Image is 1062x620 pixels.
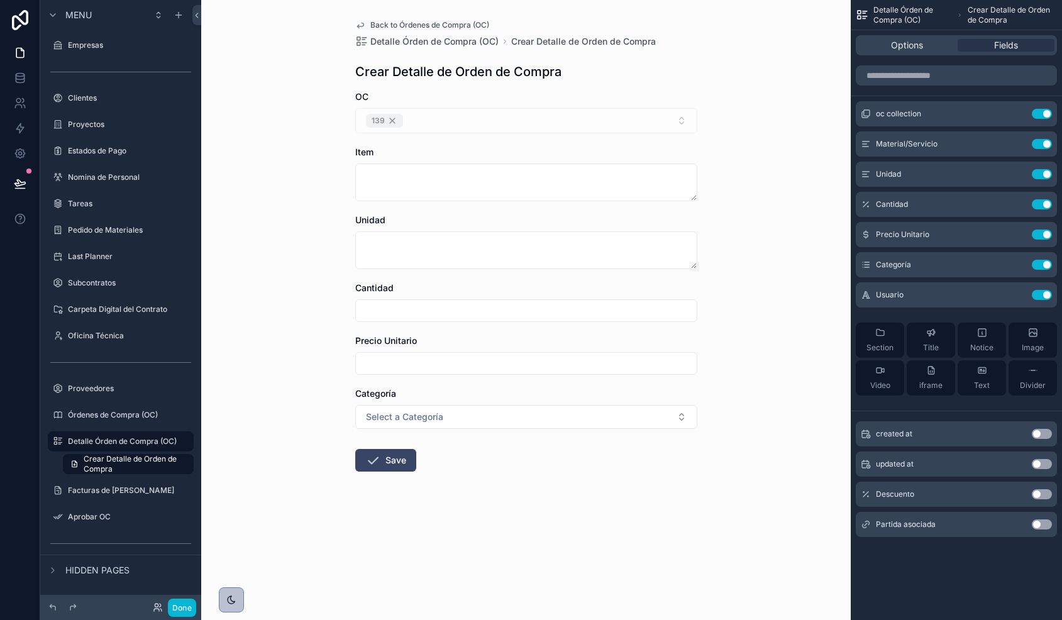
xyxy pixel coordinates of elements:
label: Proveedores [68,384,191,394]
a: Crear Detalle de Orden de Compra [511,35,656,48]
a: Estados de Pago [48,141,194,161]
label: Proyectos [68,119,191,130]
span: Descuento [876,489,914,499]
span: Video [870,380,890,390]
span: Unidad [355,214,385,225]
a: Subcontratos [48,273,194,293]
label: Empresas [68,40,191,50]
span: Options [891,39,923,52]
a: Proveedores [48,379,194,399]
span: Material/Servicio [876,139,938,149]
a: Carpeta Digital del Contrato [48,299,194,319]
label: Órdenes de Compra (OC) [68,410,191,420]
label: Carpeta Digital del Contrato [68,304,191,314]
span: Partida asociada [876,519,936,529]
label: Oficina Técnica [68,331,191,341]
span: Crear Detalle de Orden de Compra [968,5,1057,25]
span: Menu [65,9,92,21]
button: iframe [907,360,955,396]
span: Categoría [876,260,911,270]
span: created at [876,429,912,439]
span: Back to Órdenes de Compra (OC) [370,20,489,30]
span: Cantidad [876,199,908,209]
span: Categoría [355,388,396,399]
span: Unidad [876,169,901,179]
span: Image [1022,343,1044,353]
span: updated at [876,459,914,469]
a: Crear Detalle de Orden de Compra [63,454,194,474]
button: Video [856,360,904,396]
a: Oficina Técnica [48,326,194,346]
button: Notice [958,323,1006,358]
span: Select a Categoría [366,411,443,423]
a: Proyectos [48,114,194,135]
span: Precio Unitario [876,230,929,240]
span: oc collection [876,109,921,119]
button: Select Button [355,405,697,429]
button: Save [355,449,416,472]
a: Detalle Órden de Compra (OC) [355,35,499,48]
a: Clientes [48,88,194,108]
label: Subcontratos [68,278,191,288]
label: Aprobar OC [68,512,191,522]
span: iframe [919,380,943,390]
button: Divider [1009,360,1057,396]
a: Nomina de Personal [48,167,194,187]
span: Usuario [876,290,904,300]
span: Divider [1020,380,1046,390]
label: Clientes [68,93,191,103]
span: Precio Unitario [355,335,417,346]
button: Section [856,323,904,358]
span: Hidden pages [65,564,130,577]
a: Órdenes de Compra (OC) [48,405,194,425]
a: Detalle Órden de Compra (OC) [48,431,194,451]
label: Detalle Órden de Compra (OC) [68,436,186,446]
a: Last Planner [48,246,194,267]
a: Aprobar OC [48,507,194,527]
label: Pedido de Materiales [68,225,191,235]
span: Detalle Órden de Compra (OC) [370,35,499,48]
label: Last Planner [68,252,191,262]
a: Empresas [48,35,194,55]
button: Text [958,360,1006,396]
span: Cantidad [355,282,394,293]
span: Fields [994,39,1018,52]
span: Notice [970,343,993,353]
a: Tareas [48,194,194,214]
label: Estados de Pago [68,146,191,156]
span: Text [974,380,990,390]
h1: Crear Detalle de Orden de Compra [355,63,561,80]
label: Nomina de Personal [68,172,191,182]
span: Section [866,343,893,353]
span: OC [355,91,368,102]
label: Tareas [68,199,191,209]
button: Title [907,323,955,358]
button: Done [168,599,196,617]
label: Facturas de [PERSON_NAME] [68,485,191,495]
a: Back to Órdenes de Compra (OC) [355,20,489,30]
span: Title [923,343,939,353]
span: Crear Detalle de Orden de Compra [84,454,186,474]
a: Pedido de Materiales [48,220,194,240]
span: Item [355,147,373,157]
span: Detalle Órden de Compra (OC) [873,5,952,25]
button: Image [1009,323,1057,358]
a: Facturas de [PERSON_NAME] [48,480,194,501]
